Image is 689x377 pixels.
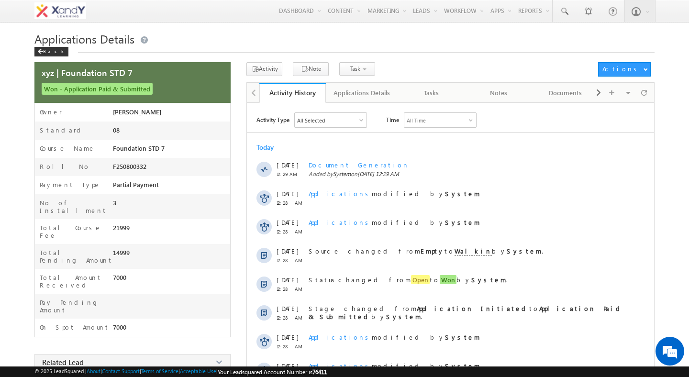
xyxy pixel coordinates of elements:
[421,247,445,255] strong: Empty
[256,143,288,152] div: Today
[218,368,327,376] span: Your Leadsquared Account Number is
[309,218,372,226] span: Applications
[256,112,289,127] span: Activity Type
[267,88,319,97] div: Activity History
[602,65,640,73] div: Actions
[40,163,90,170] label: Roll No
[357,170,399,177] span: [DATE] 12:29 AM
[455,247,492,255] span: Walkin
[598,62,651,77] button: Actions
[309,304,623,321] span: Stage changed from to by .
[277,161,298,169] span: [DATE]
[34,31,134,46] span: Applications Details
[259,83,326,103] a: Activity History
[309,362,372,370] span: Applications
[113,181,159,188] span: Partial Payment
[350,65,360,72] span: Task
[277,247,298,255] span: [DATE]
[309,275,508,284] span: changed from to by .
[406,87,457,99] div: Tasks
[445,362,480,370] strong: System
[277,286,305,292] span: 12:28 AM
[277,229,305,234] span: 12:28 AM
[333,170,351,177] span: System
[309,161,409,169] span: Document Generation
[411,275,430,284] span: Open
[540,87,590,99] div: Documents
[40,108,62,116] label: Owner
[40,126,84,134] label: Standard
[113,144,165,152] span: Foundation STD 7
[445,333,480,341] strong: System
[532,83,599,103] a: Documents
[445,218,480,226] strong: System
[309,333,480,341] span: modified by
[40,274,113,289] label: Total Amount Received
[141,368,178,374] a: Terms of Service
[40,224,113,239] label: Total Course Fee
[113,126,120,134] span: 08
[466,83,533,103] a: Notes
[277,218,298,226] span: [DATE]
[277,362,298,370] span: [DATE]
[180,368,216,374] a: Acceptable Use
[113,108,161,116] span: [PERSON_NAME]
[87,368,100,374] a: About
[407,117,426,123] div: All Time
[40,249,113,264] label: Total Pending Amount
[113,249,130,256] span: 14999
[277,189,298,198] span: [DATE]
[309,247,543,255] span: Source changed from to by .
[277,315,305,321] span: 12:28 AM
[40,144,95,152] label: Course Name
[312,368,327,376] span: 76411
[246,62,282,76] button: Activity
[277,304,298,312] span: [DATE]
[277,200,305,206] span: 12:28 AM
[309,333,372,341] span: Applications
[399,83,466,103] a: Tasks
[277,276,298,284] span: [DATE]
[309,189,372,198] span: Applications
[471,276,506,284] strong: System
[34,2,86,19] img: Custom Logo
[40,323,110,331] label: On Spot Amount
[40,199,113,214] label: No of Installment
[277,344,305,349] span: 12:28 AM
[309,304,623,321] strong: Application Paid & Submitted
[34,47,68,56] div: Back
[295,113,367,127] div: All Selected
[386,112,399,127] span: Time
[277,333,298,341] span: [DATE]
[113,274,126,281] span: 7000
[297,117,325,123] div: All Selected
[333,87,390,99] div: Applications Details
[507,247,542,255] strong: System
[40,181,100,188] label: Payment Type
[445,189,480,198] strong: System
[113,163,146,170] span: F250800332
[309,170,627,177] span: Added by on
[277,171,305,177] span: 12:29 AM
[42,67,133,78] span: xyz | Foundation STD 7
[386,312,421,321] strong: System
[113,323,126,331] span: 7000
[309,276,338,284] span: Status
[102,368,140,374] a: Contact Support
[309,189,480,198] span: modified by
[473,87,524,99] div: Notes
[113,224,130,232] span: 21999
[42,357,84,367] span: Related Lead
[417,304,529,312] strong: Application Initiated
[113,199,116,207] span: 3
[40,299,113,314] label: Pay Pending Amount
[326,83,399,103] a: Applications Details
[339,62,375,76] button: Task
[440,275,456,284] span: Won
[293,62,329,76] button: Note
[277,257,305,263] span: 12:28 AM
[42,83,153,95] span: Won - Application Paid & Submitted
[309,218,480,226] span: modified by
[309,362,480,370] span: modified by
[34,368,327,376] span: © 2025 LeadSquared | | | | |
